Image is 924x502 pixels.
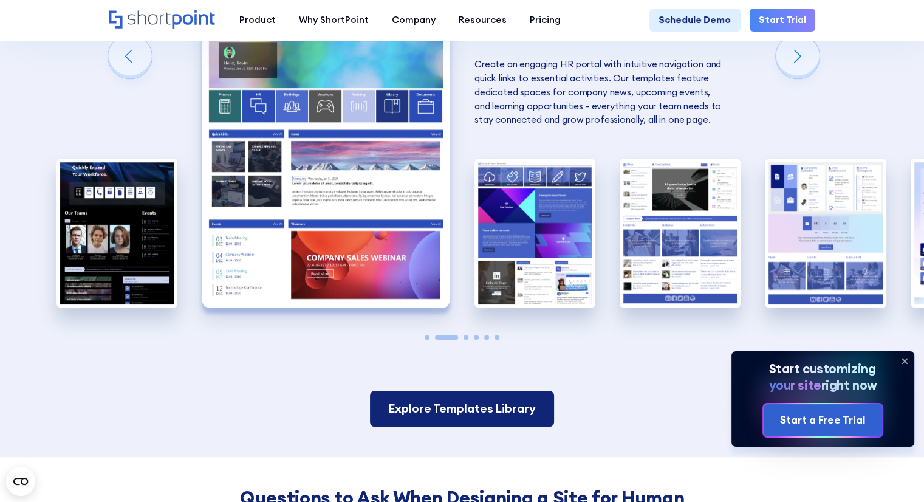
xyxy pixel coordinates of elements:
strong: Make your HR SharePoint site burst with color and work from this expertly designed template for H... [474,3,721,43]
a: Product [228,9,287,32]
a: Resources [447,9,518,32]
div: 3 / 6 [474,159,595,308]
div: Why ShortPoint [299,13,369,27]
span: Go to slide 6 [495,335,499,340]
a: Start a Free Trial [764,404,883,436]
div: Pricing [530,13,561,27]
a: Home [109,10,216,30]
p: Create an engaging HR portal with intuitive navigation and quick links to essential activities. O... [474,2,723,127]
a: Pricing [518,9,572,32]
iframe: Chat Widget [863,444,924,502]
a: Company [380,9,447,32]
span: Go to slide 4 [474,335,479,340]
img: Modern SharePoint Templates for HR [202,2,450,308]
img: HR SharePoint Templates [56,159,177,308]
div: 2 / 6 [202,2,450,308]
div: Company [392,13,436,27]
div: Start a Free Trial [780,413,866,428]
div: Previous slide [108,35,152,78]
img: Designing a SharePoint site for HR [620,159,741,308]
img: SharePoint Template for HR [474,159,595,308]
div: 5 / 6 [765,159,886,308]
span: Go to slide 3 [464,335,468,340]
a: Schedule Demo [649,9,740,32]
div: Resources [459,13,507,27]
a: Explore Templates Library [370,391,554,427]
a: Why ShortPoint [287,9,380,32]
div: Next slide [776,35,820,78]
span: Go to slide 2 [435,335,458,340]
a: Start Trial [750,9,815,32]
span: Go to slide 1 [425,335,429,340]
span: Go to slide 5 [484,335,489,340]
div: Product [239,13,276,27]
button: Open CMP widget [6,467,35,496]
div: 4 / 6 [620,159,741,308]
img: Top SharePoint Templates for 2025 [765,159,886,308]
div: 1 / 6 [56,159,177,308]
